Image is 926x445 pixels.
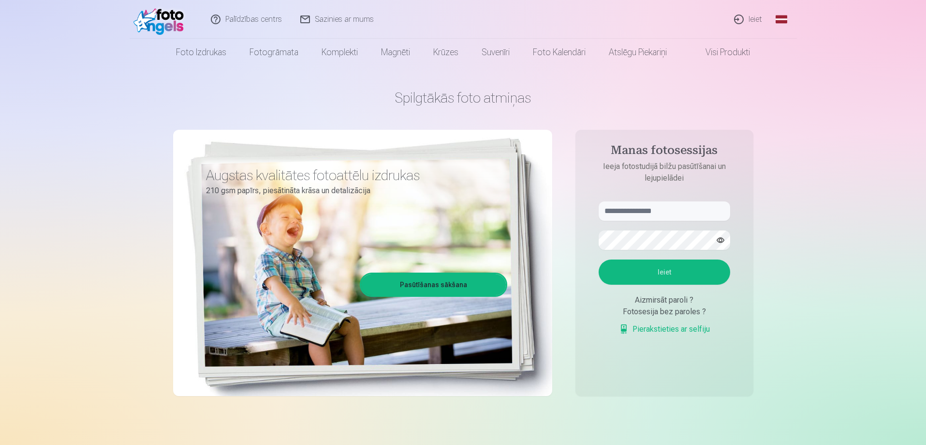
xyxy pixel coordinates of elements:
[589,161,740,184] p: Ieeja fotostudijā bilžu pasūtīšanai un lejupielādei
[173,89,753,107] h1: Spilgtākās foto atmiņas
[310,39,369,66] a: Komplekti
[238,39,310,66] a: Fotogrāmata
[206,184,500,198] p: 210 gsm papīrs, piesātināta krāsa un detalizācija
[619,323,710,335] a: Pierakstieties ar selfiju
[597,39,678,66] a: Atslēgu piekariņi
[361,274,506,295] a: Pasūtīšanas sākšana
[164,39,238,66] a: Foto izdrukas
[589,143,740,161] h4: Manas fotosessijas
[206,167,500,184] h3: Augstas kvalitātes fotoattēlu izdrukas
[470,39,521,66] a: Suvenīri
[599,306,730,318] div: Fotosesija bez paroles ?
[678,39,762,66] a: Visi produkti
[521,39,597,66] a: Foto kalendāri
[599,294,730,306] div: Aizmirsāt paroli ?
[133,4,189,35] img: /fa1
[369,39,422,66] a: Magnēti
[422,39,470,66] a: Krūzes
[599,260,730,285] button: Ieiet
